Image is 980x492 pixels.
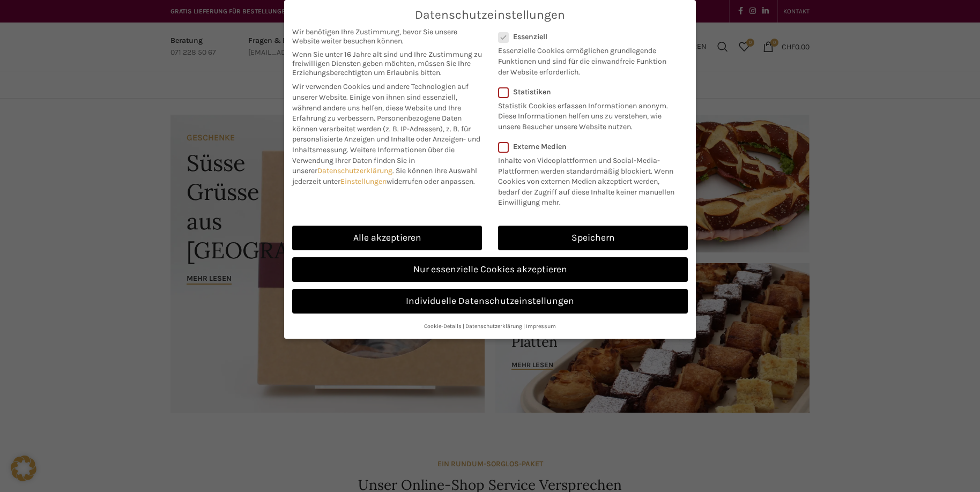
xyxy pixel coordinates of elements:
span: Wir verwenden Cookies und andere Technologien auf unserer Website. Einige von ihnen sind essenzie... [292,82,469,123]
p: Statistik Cookies erfassen Informationen anonym. Diese Informationen helfen uns zu verstehen, wie... [498,96,674,132]
a: Nur essenzielle Cookies akzeptieren [292,257,688,282]
p: Essenzielle Cookies ermöglichen grundlegende Funktionen und sind für die einwandfreie Funktion de... [498,41,674,77]
label: Essenziell [498,32,674,41]
span: Datenschutzeinstellungen [415,8,565,22]
a: Impressum [526,323,556,330]
a: Individuelle Datenschutzeinstellungen [292,289,688,314]
a: Speichern [498,226,688,250]
a: Datenschutzerklärung [465,323,522,330]
a: Einstellungen [340,177,387,186]
span: Personenbezogene Daten können verarbeitet werden (z. B. IP-Adressen), z. B. für personalisierte A... [292,114,480,154]
span: Sie können Ihre Auswahl jederzeit unter widerrufen oder anpassen. [292,166,477,186]
span: Wenn Sie unter 16 Jahre alt sind und Ihre Zustimmung zu freiwilligen Diensten geben möchten, müss... [292,50,482,77]
span: Wir benötigen Ihre Zustimmung, bevor Sie unsere Website weiter besuchen können. [292,27,482,46]
span: Weitere Informationen über die Verwendung Ihrer Daten finden Sie in unserer . [292,145,455,175]
p: Inhalte von Videoplattformen und Social-Media-Plattformen werden standardmäßig blockiert. Wenn Co... [498,151,681,208]
label: Externe Medien [498,142,681,151]
a: Alle akzeptieren [292,226,482,250]
label: Statistiken [498,87,674,96]
a: Datenschutzerklärung [317,166,392,175]
a: Cookie-Details [424,323,462,330]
